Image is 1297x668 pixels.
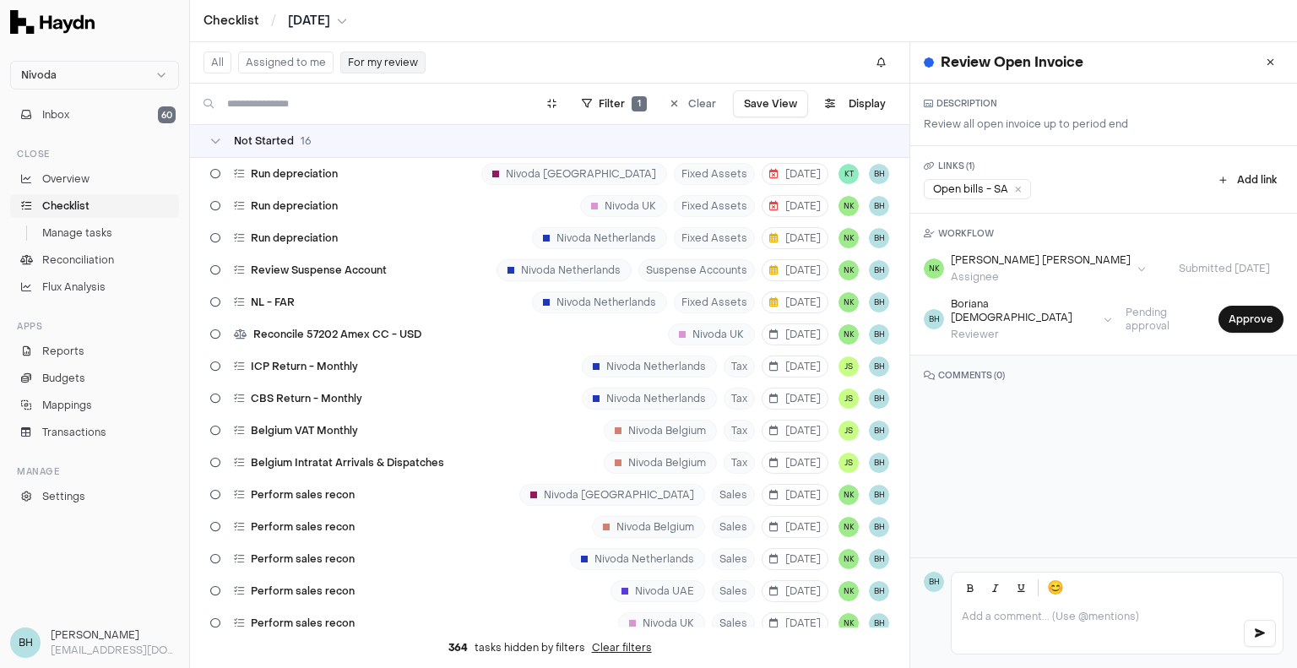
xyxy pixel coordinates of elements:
span: NK [838,517,859,537]
span: [DATE] [769,296,821,309]
span: Reconcile 57202 Amex CC - USD [253,328,421,341]
button: 😊 [1044,576,1067,600]
button: NK[PERSON_NAME] [PERSON_NAME]Assignee [924,253,1146,284]
span: Tax [724,388,755,410]
span: [DATE] [769,520,821,534]
span: NL - FAR [251,296,295,309]
span: JS [838,388,859,409]
button: Assigned to me [238,52,334,73]
button: BH [869,549,889,569]
div: Nivoda UAE [611,580,705,602]
a: Budgets [10,367,179,390]
div: Reviewer [951,328,1097,341]
span: Perform sales recon [251,520,355,534]
span: BH [869,260,889,280]
span: BH [869,164,889,184]
span: Sales [712,612,755,634]
span: Sales [712,484,755,506]
span: [DATE] [769,584,821,598]
button: [DATE] [762,356,828,377]
button: [DATE] [762,163,828,185]
div: Nivoda Netherlands [570,548,705,570]
span: BH [869,613,889,633]
span: BH [924,572,944,592]
span: Tax [724,420,755,442]
button: [DATE] [762,484,828,506]
span: ICP Return - Monthly [251,360,358,373]
span: Budgets [42,371,85,386]
span: BH [869,485,889,505]
h3: COMMENTS ( 0 ) [924,369,1283,383]
button: [DATE] [288,13,347,30]
a: Manage tasks [10,221,179,245]
button: BH [869,196,889,216]
button: BHBoriana [DEMOGRAPHIC_DATA]Reviewer [924,297,1112,341]
span: Perform sales recon [251,584,355,598]
div: Nivoda UK [668,323,755,345]
div: Close [10,140,179,167]
span: Inbox [42,107,69,122]
h3: [PERSON_NAME] [51,627,179,643]
span: Perform sales recon [251,488,355,502]
button: Approve [1218,306,1283,333]
button: All [204,52,231,73]
div: Nivoda Belgium [604,452,717,474]
p: Review all open invoice up to period end [924,117,1128,132]
button: NK [838,292,859,312]
h1: Review Open Invoice [941,52,1083,73]
button: Save View [733,90,808,117]
span: BH [869,581,889,601]
span: NK [838,613,859,633]
span: JS [838,356,859,377]
span: 😊 [1047,578,1064,598]
span: Sales [712,580,755,602]
span: Fixed Assets [674,195,755,217]
button: Filter1 [572,90,657,117]
span: Review Suspense Account [251,263,387,277]
span: Reconciliation [42,253,114,268]
span: [DATE] [769,231,821,245]
button: Inbox60 [10,103,179,127]
span: BH [869,421,889,441]
button: [DATE] [762,259,828,281]
a: Open bills - SA [924,179,1031,199]
span: Belgium Intratat Arrivals & Dispatches [251,456,444,470]
button: BH [869,517,889,537]
span: Mappings [42,398,92,413]
button: NK [838,260,859,280]
button: Clear filters [592,641,652,654]
span: [DATE] [288,13,330,30]
button: NK [838,485,859,505]
span: Settings [42,489,85,504]
span: 16 [301,134,312,148]
button: [DATE] [762,195,828,217]
span: Run depreciation [251,167,338,181]
button: Clear [660,90,726,117]
div: Nivoda [GEOGRAPHIC_DATA] [519,484,705,506]
p: [EMAIL_ADDRESS][DOMAIN_NAME] [51,643,179,658]
span: BH [924,309,944,329]
span: Fixed Assets [674,163,755,185]
button: [DATE] [762,388,828,410]
a: Settings [10,485,179,508]
div: Nivoda Netherlands [582,356,717,377]
img: Haydn Logo [10,10,95,34]
span: BH [869,228,889,248]
div: Boriana [DEMOGRAPHIC_DATA] [951,297,1097,324]
span: [DATE] [769,616,821,630]
div: [PERSON_NAME] [PERSON_NAME] [951,253,1131,267]
span: BH [869,292,889,312]
button: KT [838,164,859,184]
button: [DATE] [762,548,828,570]
div: Nivoda Belgium [604,420,717,442]
span: [DATE] [769,552,821,566]
span: JS [838,421,859,441]
h3: LINKS ( 1 ) [924,160,1031,172]
span: Manage tasks [42,225,112,241]
button: [DATE] [762,227,828,249]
